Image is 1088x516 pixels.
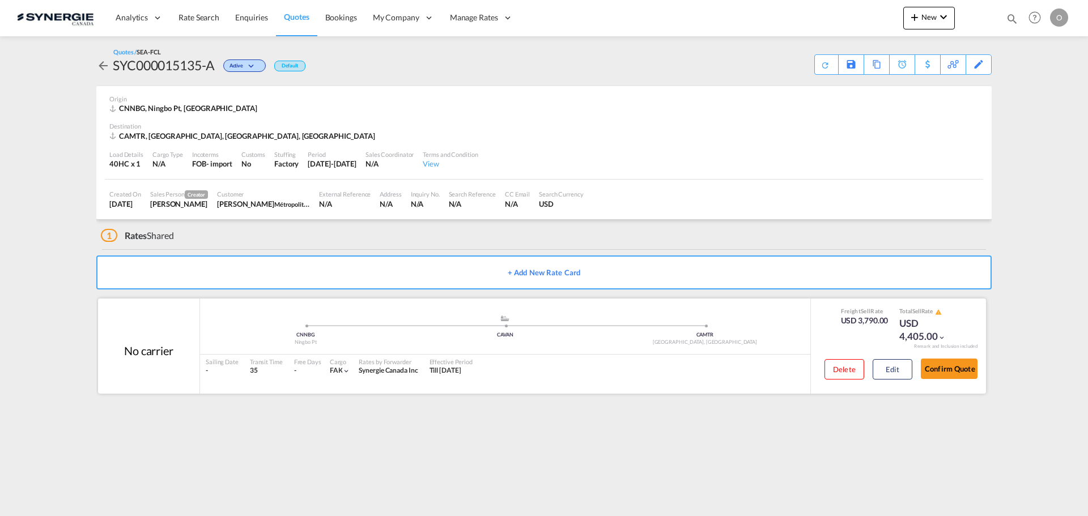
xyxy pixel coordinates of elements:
[605,339,805,346] div: [GEOGRAPHIC_DATA], [GEOGRAPHIC_DATA]
[101,229,117,242] span: 1
[935,309,942,315] md-icon: icon-alert
[17,5,93,31] img: 1f56c880d42311ef80fc7dca854c8e59.png
[150,199,208,209] div: Pablo Gomez Saldarriaga
[449,199,496,209] div: N/A
[820,59,830,70] md-icon: icon-refresh
[274,159,299,169] div: Factory Stuffing
[217,199,310,209] div: Denis Dufour
[1006,12,1018,29] div: icon-magnify
[319,199,371,209] div: N/A
[430,366,461,374] span: Till [DATE]
[1050,8,1068,27] div: O
[206,331,405,339] div: CNNBG
[119,104,257,113] span: CNNBG, Ningbo Pt, [GEOGRAPHIC_DATA]
[342,367,350,375] md-icon: icon-chevron-down
[109,95,979,103] div: Origin
[1025,8,1044,27] span: Help
[294,357,321,366] div: Free Days
[430,366,461,376] div: Till 29 Oct 2025
[246,63,260,70] md-icon: icon-chevron-down
[109,150,143,159] div: Load Details
[152,159,183,169] div: N/A
[380,190,401,198] div: Address
[113,56,215,74] div: SYC000015135-A
[824,359,864,379] button: Delete
[274,150,299,159] div: Stuffing
[839,55,864,74] div: Save As Template
[380,199,401,209] div: N/A
[96,59,110,73] md-icon: icon-arrow-left
[113,48,161,56] div: Quotes /SEA-FCL
[365,150,414,159] div: Sales Coordinator
[498,315,512,321] md-icon: assets/icons/custom/ship-fill.svg
[206,159,232,169] div: - import
[937,10,950,24] md-icon: icon-chevron-down
[229,62,246,73] span: Active
[861,308,870,314] span: Sell
[423,159,478,169] div: View
[150,190,208,199] div: Sales Person
[873,359,912,379] button: Edit
[330,357,351,366] div: Cargo
[223,59,266,72] div: Change Status Here
[96,56,113,74] div: icon-arrow-left
[178,12,219,22] span: Rate Search
[241,159,265,169] div: No
[274,61,305,71] div: Default
[217,190,310,198] div: Customer
[365,159,414,169] div: N/A
[109,122,979,130] div: Destination
[250,357,283,366] div: Transit Time
[137,48,160,56] span: SEA-FCL
[373,12,419,23] span: My Company
[1006,12,1018,25] md-icon: icon-magnify
[308,159,356,169] div: 29 Oct 2025
[109,159,143,169] div: 40HC x 1
[294,366,296,376] div: -
[206,357,239,366] div: Sailing Date
[250,366,283,376] div: 35
[903,7,955,29] button: icon-plus 400-fgNewicon-chevron-down
[539,190,584,198] div: Search Currency
[908,10,921,24] md-icon: icon-plus 400-fg
[899,307,956,316] div: Total Rate
[192,150,232,159] div: Incoterms
[109,199,141,209] div: 29 Sep 2025
[359,357,418,366] div: Rates by Forwarder
[192,159,206,169] div: FOB
[284,12,309,22] span: Quotes
[319,190,371,198] div: External Reference
[921,359,977,379] button: Confirm Quote
[359,366,418,374] span: Synergie Canada Inc
[841,307,889,315] div: Freight Rate
[96,255,992,289] button: + Add New Rate Card
[152,150,183,159] div: Cargo Type
[215,56,269,74] div: Change Status Here
[241,150,265,159] div: Customs
[359,366,418,376] div: Synergie Canada Inc
[430,357,473,366] div: Effective Period
[938,334,946,342] md-icon: icon-chevron-down
[235,12,268,22] span: Enquiries
[934,308,942,316] button: icon-alert
[450,12,498,23] span: Manage Rates
[821,55,832,70] div: Quote PDF is not available at this time
[899,317,956,344] div: USD 4,405.00
[206,339,405,346] div: Ningbo Pt
[109,103,260,113] div: CNNBG, Ningbo Pt, Asia Pacific
[912,308,921,314] span: Sell
[325,12,357,22] span: Bookings
[101,229,174,242] div: Shared
[505,190,530,198] div: CC Email
[423,150,478,159] div: Terms and Condition
[125,230,147,241] span: Rates
[906,343,986,349] div: Remark and Inclusion included
[185,190,208,199] span: Creator
[109,190,141,198] div: Created On
[206,366,239,376] div: -
[405,331,605,339] div: CAVAN
[116,12,148,23] span: Analytics
[908,12,950,22] span: New
[411,190,440,198] div: Inquiry No.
